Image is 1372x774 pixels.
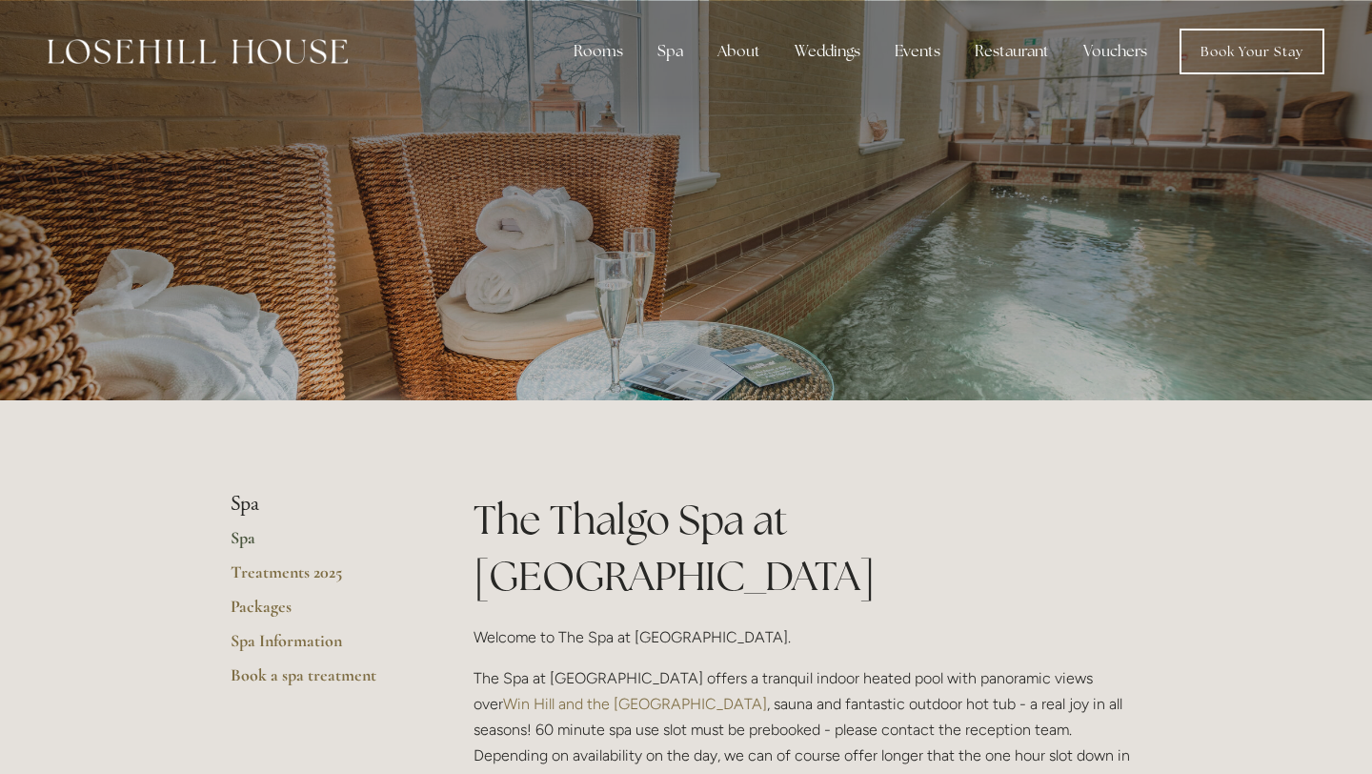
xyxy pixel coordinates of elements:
[1180,29,1324,74] a: Book Your Stay
[474,492,1141,604] h1: The Thalgo Spa at [GEOGRAPHIC_DATA]
[642,32,698,71] div: Spa
[231,630,413,664] a: Spa Information
[959,32,1064,71] div: Restaurant
[558,32,638,71] div: Rooms
[231,492,413,517] li: Spa
[231,561,413,596] a: Treatments 2025
[779,32,876,71] div: Weddings
[1068,32,1162,71] a: Vouchers
[474,624,1141,650] p: Welcome to The Spa at [GEOGRAPHIC_DATA].
[48,39,348,64] img: Losehill House
[879,32,956,71] div: Events
[231,596,413,630] a: Packages
[231,527,413,561] a: Spa
[702,32,776,71] div: About
[231,664,413,699] a: Book a spa treatment
[503,695,767,713] a: Win Hill and the [GEOGRAPHIC_DATA]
